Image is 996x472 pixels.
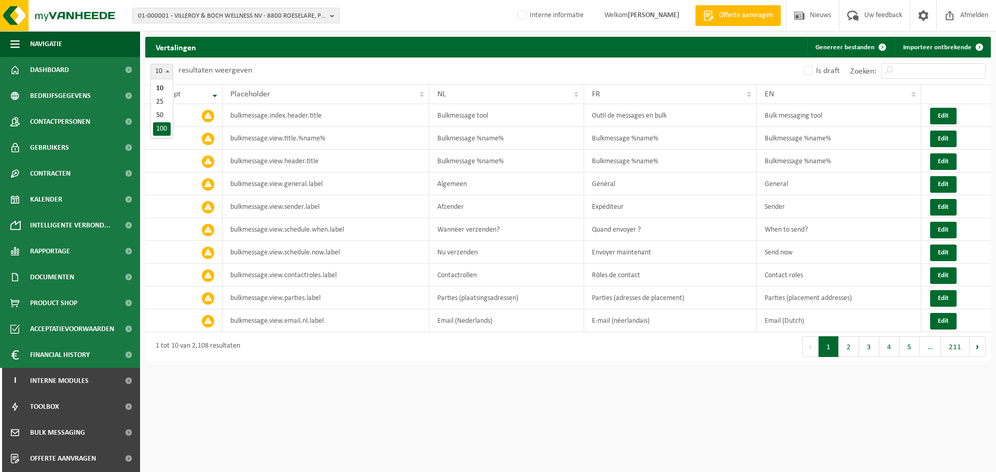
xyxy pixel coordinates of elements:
span: Documenten [30,264,74,290]
td: Nu verzenden [430,241,584,264]
button: Edit [930,108,957,124]
span: Dashboard [30,57,69,83]
span: Product Shop [30,290,77,316]
button: Importeer ontbrekende [895,37,990,58]
span: Navigatie [30,31,62,57]
a: Offerte aanvragen [695,5,781,26]
td: General [757,173,921,195]
td: Algemeen [430,173,584,195]
button: Edit [930,267,957,284]
label: Interne informatie [515,8,584,23]
button: 1 [819,336,839,357]
td: Bulkmessage %name% [757,127,921,150]
button: 2 [839,336,859,357]
li: 25 [153,95,171,109]
td: Afzender [430,195,584,218]
td: bulkmessage.view.title.%name% [223,127,430,150]
td: E-mail (néerlandais) [584,309,757,332]
span: Contactpersonen [30,109,90,135]
td: Bulkmessage %name% [430,127,584,150]
td: Envoyer maintenant [584,241,757,264]
td: Parties (placement addresses) [757,287,921,309]
td: bulkmessage.view.schedule.now.label [223,241,430,264]
span: Gebruikers [30,135,69,161]
span: … [920,336,941,357]
div: 1 tot 10 van 2,108 resultaten [150,337,240,356]
td: Rôles de contact [584,264,757,287]
span: Offerte aanvragen [30,446,96,471]
button: Edit [930,153,957,170]
span: Bulk Messaging [30,420,85,446]
button: 3 [859,336,879,357]
span: 10 [150,64,173,79]
td: Outil de messages en bulk [584,104,757,127]
strong: [PERSON_NAME] [628,11,680,19]
button: Next [970,336,986,357]
button: Genereer bestanden [807,37,893,58]
button: Edit [930,313,957,330]
td: Sender [757,195,921,218]
td: Bulkmessage tool [430,104,584,127]
td: Parties (adresses de placement) [584,287,757,309]
button: Previous [802,336,819,357]
span: 01-000001 - VILLEROY & BOCH WELLNESS NV - 8800 ROESELARE, POPULIERSTRAAT 1 [138,8,326,24]
span: Acceptatievoorwaarden [30,316,114,342]
span: Kalender [30,187,62,212]
span: 10 [151,64,173,79]
td: Bulkmessage %name% [430,150,584,173]
td: Wanneer verzenden? [430,218,584,241]
span: Placeholder [230,90,270,98]
span: Toolbox [30,394,59,420]
button: Edit [930,290,957,307]
td: Bulk messaging tool [757,104,921,127]
span: Offerte aanvragen [716,10,776,21]
button: 4 [879,336,900,357]
td: bulkmessage.view.parties.label [223,287,430,309]
button: Edit [930,176,957,193]
td: Contact roles [757,264,921,287]
td: Contactrollen [430,264,584,287]
button: 211 [941,336,970,357]
td: Email (Nederlands) [430,309,584,332]
span: FR [592,90,600,98]
button: Edit [930,199,957,216]
label: resultaten weergeven [178,66,252,75]
td: bulkmessage.index.header.title [223,104,430,127]
h2: Vertalingen [145,37,206,57]
button: 01-000001 - VILLEROY & BOCH WELLNESS NV - 8800 ROESELARE, POPULIERSTRAAT 1 [132,8,340,23]
label: Is draft [801,63,840,79]
td: bulkmessage.view.schedule.when.label [223,218,430,241]
span: Interne modules [30,368,89,394]
td: Send now [757,241,921,264]
span: I [10,368,20,394]
span: EN [765,90,774,98]
button: Edit [930,245,957,261]
td: Bulkmessage %name% [584,150,757,173]
td: bulkmessage.view.contactroles.label [223,264,430,287]
td: Bulkmessage %name% [757,150,921,173]
span: Bedrijfsgegevens [30,83,91,109]
span: NL [437,90,446,98]
button: 5 [900,336,920,357]
td: When to send? [757,218,921,241]
li: 100 [153,122,171,136]
td: bulkmessage.view.header.title [223,150,430,173]
span: Financial History [30,342,90,368]
td: bulkmessage.view.general.label [223,173,430,195]
td: Général [584,173,757,195]
td: bulkmessage.view.email.nl.label [223,309,430,332]
td: Expéditeur [584,195,757,218]
td: Parties (plaatsingsadressen) [430,287,584,309]
button: Edit [930,222,957,238]
td: Email (Dutch) [757,309,921,332]
span: Intelligente verbond... [30,212,110,238]
td: Quand envoyer ? [584,218,757,241]
label: Zoeken: [850,67,876,76]
li: 10 [153,82,171,95]
li: 50 [153,109,171,122]
td: Bulkmessage %name% [584,127,757,150]
span: Rapportage [30,238,70,264]
button: Edit [930,131,957,147]
span: Contracten [30,161,71,187]
td: bulkmessage.view.sender.label [223,195,430,218]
